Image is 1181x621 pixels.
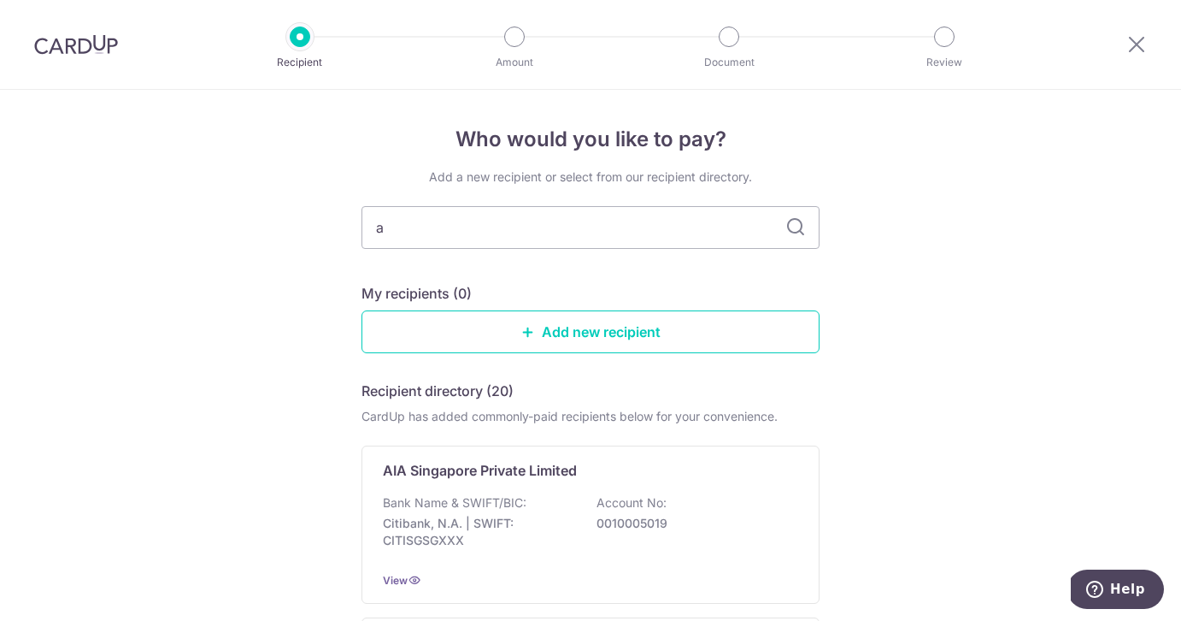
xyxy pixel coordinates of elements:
[361,169,820,186] div: Add a new recipient or select from our recipient directory.
[361,283,472,304] h5: My recipients (0)
[361,408,820,425] div: CardUp has added commonly-paid recipients below for your convenience.
[361,124,820,155] h4: Who would you like to pay?
[361,381,514,401] h5: Recipient directory (20)
[596,515,788,532] p: 0010005019
[596,494,667,512] p: Account No:
[1071,570,1164,612] iframe: Opens a widget where you can find more information
[666,54,792,71] p: Document
[383,460,577,481] p: AIA Singapore Private Limited
[451,54,578,71] p: Amount
[34,34,118,55] img: CardUp
[361,206,820,249] input: Search for any recipient here
[237,54,363,71] p: Recipient
[881,54,1008,71] p: Review
[383,515,574,549] p: Citibank, N.A. | SWIFT: CITISGSGXXX
[383,574,408,587] a: View
[361,310,820,353] a: Add new recipient
[383,494,526,512] p: Bank Name & SWIFT/BIC:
